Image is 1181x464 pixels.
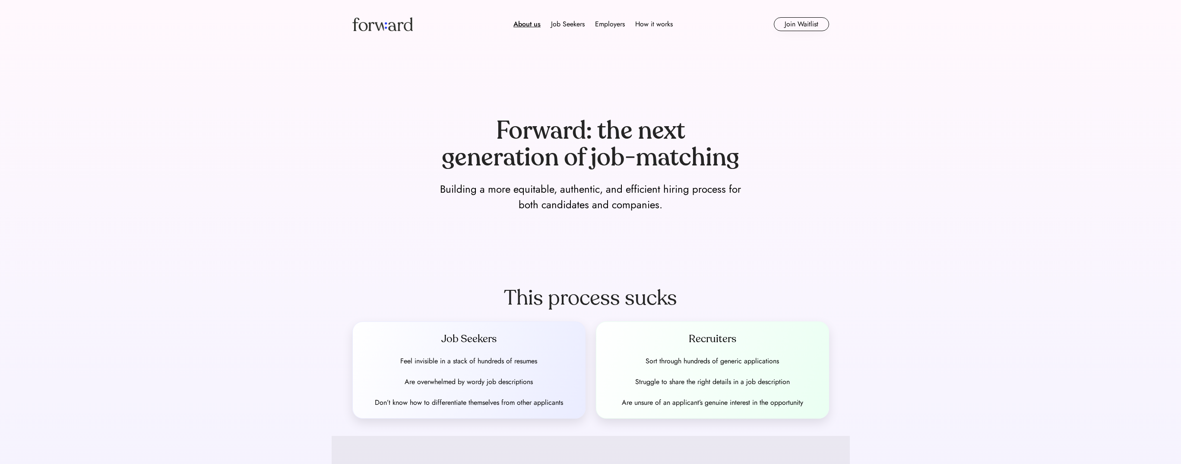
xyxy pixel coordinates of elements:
[363,332,575,346] div: Job Seekers
[400,356,537,366] div: Feel invisible in a stack of hundreds of resumes
[774,17,829,31] button: Join Waitlist
[435,118,746,171] div: Forward: the next generation of job-matching
[635,377,790,387] div: Struggle to share the right details in a job description
[635,19,673,29] div: How it works
[513,19,541,29] div: About us
[352,17,413,31] img: Forward logo
[435,181,746,213] div: Building a more equitable, authentic, and efficient hiring process for both candidates and compan...
[607,332,818,346] div: Recruiters
[551,19,585,29] div: Job Seekers
[595,19,625,29] div: Employers
[405,377,533,387] div: Are overwhelmed by wordy job descriptions
[646,356,779,366] div: Sort through hundreds of generic applications
[622,397,803,408] div: Are unsure of an applicant’s genuine interest in the opportunity
[504,285,677,311] div: This process sucks
[375,397,563,408] div: Don’t know how to differentiate themselves from other applicants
